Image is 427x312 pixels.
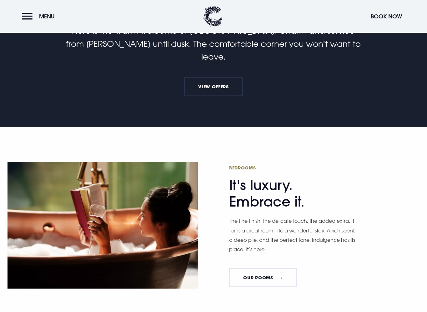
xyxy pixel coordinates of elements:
span: Bedrooms [229,165,351,171]
span: Menu [39,13,55,20]
a: Our Rooms [229,268,297,287]
p: Here is the warm welcome of [GEOGRAPHIC_DATA]. Charm and service from [PERSON_NAME] until dusk. T... [65,24,362,63]
button: Menu [22,10,58,23]
a: View Offers [184,77,243,96]
h2: It's luxury. Embrace it. [229,165,351,210]
img: Clandeboye Lodge Hotel in Northern Ireland [8,162,198,289]
button: Book Now [368,10,405,23]
p: The fine finish, the delicate touch, the added extra. It turns a great room into a wonderful stay... [229,216,357,254]
img: Clandeboye Lodge [203,6,222,27]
